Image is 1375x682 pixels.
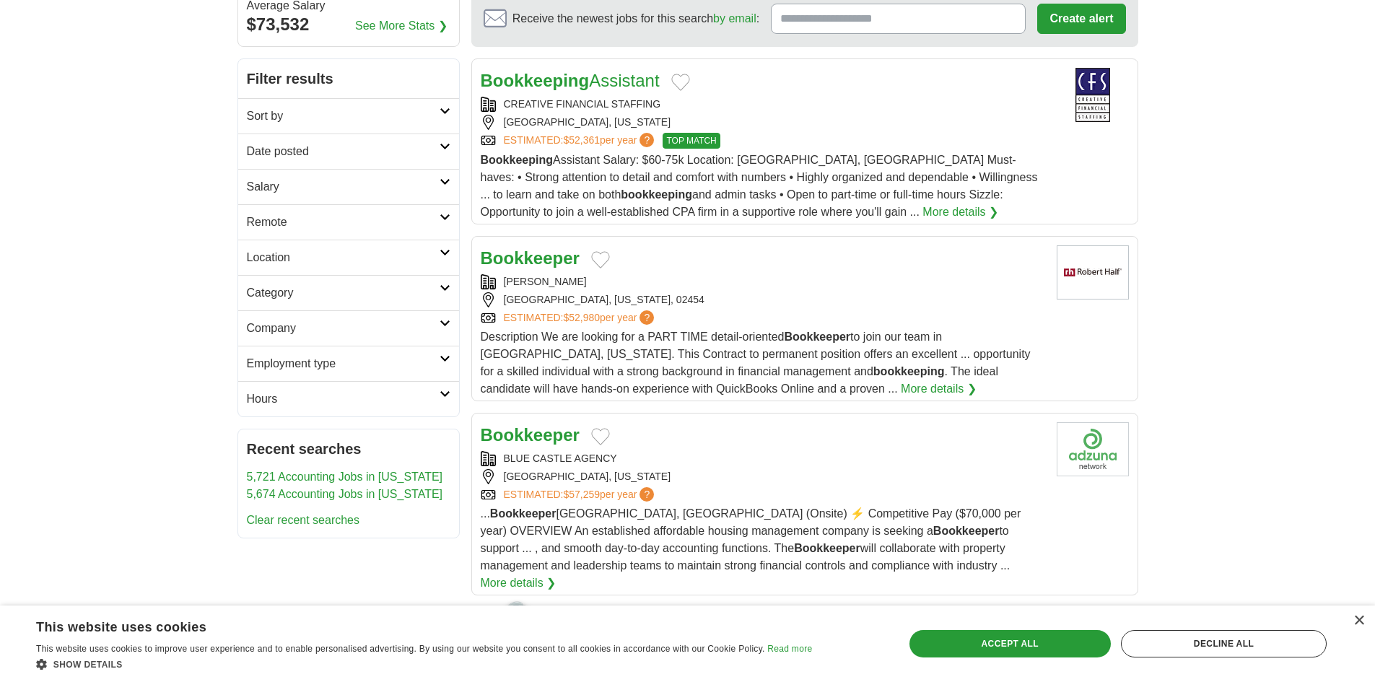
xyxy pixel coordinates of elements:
[481,154,1038,218] span: Assistant Salary: $60-75k Location: [GEOGRAPHIC_DATA], [GEOGRAPHIC_DATA] Must-haves: • Strong att...
[247,438,450,460] h2: Recent searches
[247,214,440,231] h2: Remote
[1057,68,1129,122] img: Creative Financial Staffing logo
[504,276,587,287] a: [PERSON_NAME]
[36,657,812,671] div: Show details
[481,574,556,592] a: More details ❯
[1353,616,1364,626] div: Close
[238,310,459,346] a: Company
[481,292,1045,307] div: [GEOGRAPHIC_DATA], [US_STATE], 02454
[909,630,1111,657] div: Accept all
[481,469,1045,484] div: [GEOGRAPHIC_DATA], [US_STATE]
[247,320,440,337] h2: Company
[238,346,459,381] a: Employment type
[481,507,1021,572] span: ... [GEOGRAPHIC_DATA], [GEOGRAPHIC_DATA] (Onsite) ⚡ Competitive Pay ($70,000 per year) OVERVIEW A...
[873,365,945,377] strong: bookkeeping
[247,178,440,196] h2: Salary
[247,249,440,266] h2: Location
[355,17,448,35] a: See More Stats ❯
[481,248,580,268] a: Bookkeeper
[36,644,765,654] span: This website uses cookies to improve user experience and to enable personalised advertising. By u...
[481,425,580,445] a: Bookkeeper
[247,488,443,500] a: 5,674 Accounting Jobs in [US_STATE]
[767,644,812,654] a: Read more, opens a new window
[621,188,692,201] strong: bookkeeping
[591,428,610,445] button: Add to favorite jobs
[1037,4,1125,34] button: Create alert
[591,251,610,268] button: Add to favorite jobs
[238,275,459,310] a: Category
[247,355,440,372] h2: Employment type
[481,451,1045,466] div: BLUE CASTLE AGENCY
[481,331,1031,395] span: Description We are looking for a PART TIME detail-oriented to join our team in [GEOGRAPHIC_DATA],...
[671,74,690,91] button: Add to favorite jobs
[784,331,850,343] strong: Bookkeeper
[247,390,440,408] h2: Hours
[901,380,977,398] a: More details ❯
[922,204,998,221] a: More details ❯
[512,10,759,27] span: Receive the newest jobs for this search :
[247,12,450,38] div: $73,532
[238,169,459,204] a: Salary
[238,59,459,98] h2: Filter results
[247,284,440,302] h2: Category
[933,525,1000,537] strong: Bookkeeper
[481,115,1045,130] div: [GEOGRAPHIC_DATA], [US_STATE]
[1121,630,1327,657] div: Decline all
[563,134,600,146] span: $52,361
[563,312,600,323] span: $52,980
[504,98,661,110] a: CREATIVE FINANCIAL STAFFING
[36,614,776,636] div: This website uses cookies
[238,240,459,275] a: Location
[238,204,459,240] a: Remote
[504,487,658,502] a: ESTIMATED:$57,259per year?
[238,134,459,169] a: Date posted
[481,71,660,90] a: BookkeepingAssistant
[53,660,123,670] span: Show details
[1057,245,1129,300] img: Robert Half logo
[504,310,658,325] a: ESTIMATED:$52,980per year?
[481,154,553,166] strong: Bookkeeping
[247,514,360,526] a: Clear recent searches
[481,71,590,90] strong: Bookkeeping
[238,98,459,134] a: Sort by
[1057,422,1129,476] img: Company logo
[477,599,547,657] img: apply-iq-scientist.png
[640,310,654,325] span: ?
[640,133,654,147] span: ?
[247,143,440,160] h2: Date posted
[238,381,459,416] a: Hours
[247,108,440,125] h2: Sort by
[663,133,720,149] span: TOP MATCH
[504,133,658,149] a: ESTIMATED:$52,361per year?
[794,542,860,554] strong: Bookkeeper
[563,489,600,500] span: $57,259
[640,487,654,502] span: ?
[490,507,556,520] strong: Bookkeeper
[713,12,756,25] a: by email
[247,471,443,483] a: 5,721 Accounting Jobs in [US_STATE]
